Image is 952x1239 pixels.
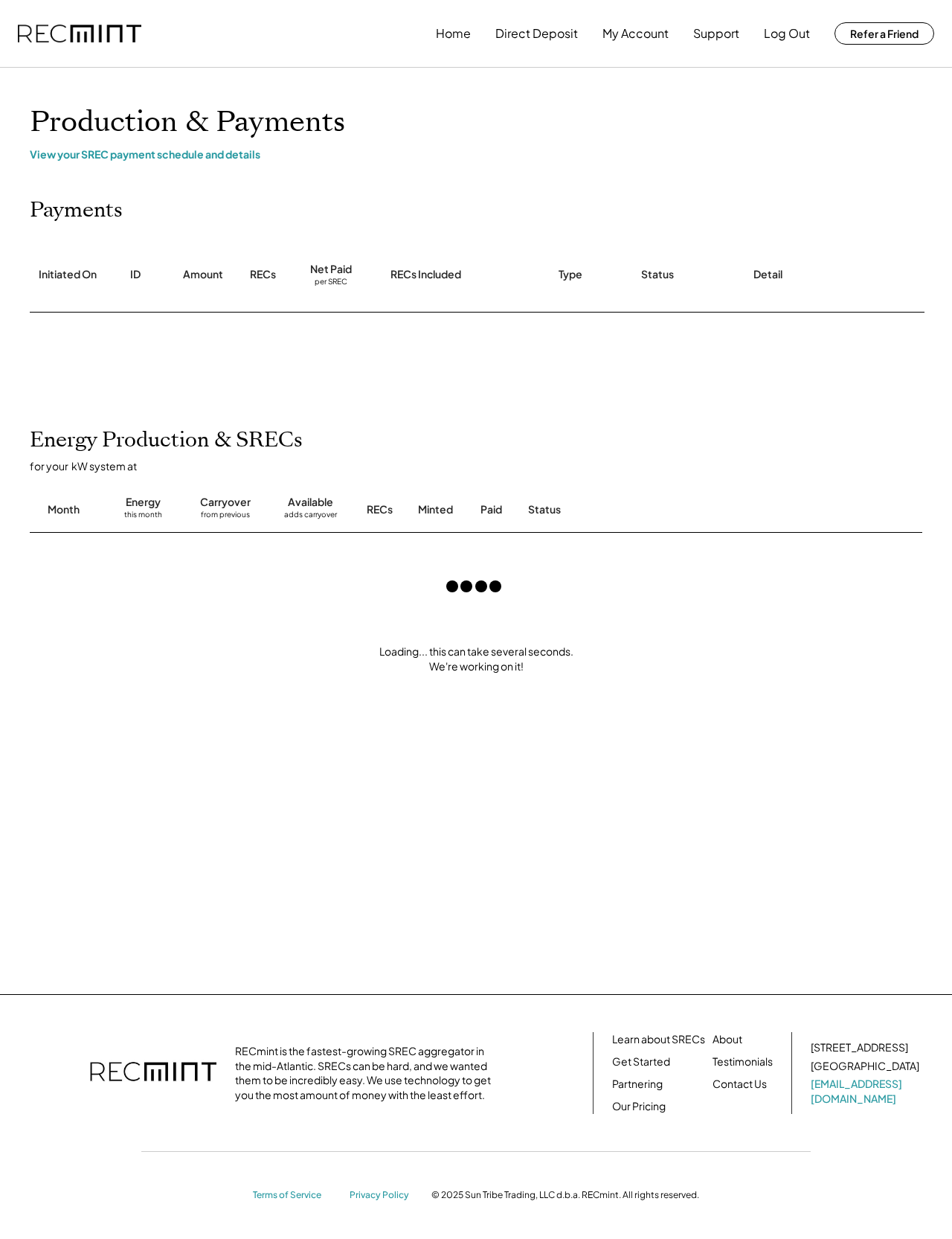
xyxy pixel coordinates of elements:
[39,267,97,282] div: Initiated On
[693,19,739,48] button: Support
[612,1054,670,1069] a: Get Started
[250,267,276,282] div: RECs
[811,1040,908,1055] div: [STREET_ADDRESS]
[201,510,250,525] div: from previous
[612,1099,666,1114] a: Our Pricing
[528,502,781,517] div: Status
[90,1047,216,1099] img: recmint-logotype%403x.png
[811,1077,922,1106] a: [EMAIL_ADDRESS][DOMAIN_NAME]
[15,644,937,673] div: Loading... this can take several seconds. We're working on it!
[200,495,251,510] div: Carryover
[834,22,934,45] button: Refer a Friend
[183,267,223,282] div: Amount
[713,1054,773,1069] a: Testimonials
[30,428,303,453] h2: Energy Production & SRECs
[126,495,161,510] div: Energy
[367,502,393,517] div: RECs
[713,1032,742,1047] a: About
[764,19,810,48] button: Log Out
[30,198,123,223] h2: Payments
[390,267,461,282] div: RECs Included
[284,510,337,525] div: adds carryover
[436,19,471,48] button: Home
[495,19,578,48] button: Direct Deposit
[753,267,782,282] div: Detail
[30,459,937,473] div: for your kW system at
[130,267,141,282] div: ID
[124,510,162,525] div: this month
[18,25,141,43] img: recmint-logotype%403x.png
[713,1077,767,1092] a: Contact Us
[30,105,922,140] h1: Production & Payments
[253,1189,335,1202] a: Terms of Service
[641,267,674,282] div: Status
[612,1077,663,1092] a: Partnering
[480,502,502,517] div: Paid
[612,1032,705,1047] a: Learn about SRECs
[431,1189,699,1201] div: © 2025 Sun Tribe Trading, LLC d.b.a. RECmint. All rights reserved.
[602,19,669,48] button: My Account
[235,1044,499,1102] div: RECmint is the fastest-growing SREC aggregator in the mid-Atlantic. SRECs can be hard, and we wan...
[559,267,582,282] div: Type
[350,1189,416,1202] a: Privacy Policy
[48,502,80,517] div: Month
[310,262,352,277] div: Net Paid
[30,147,922,161] div: View your SREC payment schedule and details
[315,277,347,288] div: per SREC
[418,502,453,517] div: Minted
[811,1059,919,1074] div: [GEOGRAPHIC_DATA]
[288,495,333,510] div: Available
